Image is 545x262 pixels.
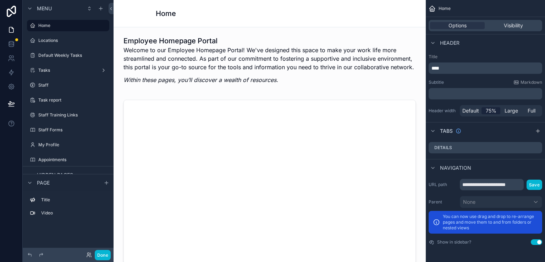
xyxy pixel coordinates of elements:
a: Tasks [27,65,109,76]
h1: Home [156,9,176,18]
div: scrollable content [23,191,114,226]
span: Options [448,22,467,29]
span: Menu [37,5,52,12]
a: Appointments [27,154,109,165]
label: Subtitle [429,80,444,85]
span: 75% [486,107,496,114]
div: scrollable content [429,62,542,74]
label: Show in sidebar? [437,239,471,245]
span: Home [439,6,451,11]
span: Full [528,107,535,114]
label: Details [434,145,452,151]
span: Large [505,107,518,114]
button: None [460,196,542,208]
button: Save [527,180,542,190]
label: Staff [38,82,108,88]
label: My Profile [38,142,108,148]
p: You can now use drag and drop to re-arrange pages and move them to and from folders or nested views [443,214,538,231]
a: Default Weekly Tasks [27,50,109,61]
label: Parent [429,199,457,205]
button: Done [95,250,111,260]
label: Video [41,210,106,216]
span: None [463,198,475,206]
label: Header width [429,108,457,114]
a: Home [27,20,109,31]
label: Title [41,197,106,203]
label: Staff Training Links [38,112,108,118]
label: Tasks [38,67,98,73]
a: Staff [27,80,109,91]
label: Appointments [38,157,108,163]
span: Visibility [504,22,523,29]
span: Markdown [521,80,542,85]
a: Task report [27,94,109,106]
span: Page [37,179,50,186]
span: Navigation [440,164,471,171]
label: Task report [38,97,108,103]
div: scrollable content [429,88,542,99]
a: My Profile [27,139,109,151]
a: Staff Forms [27,124,109,136]
span: Header [440,39,459,47]
span: Default [462,107,479,114]
span: Hidden pages [37,171,73,179]
label: Staff Forms [38,127,108,133]
label: Title [429,54,542,60]
label: Home [38,23,105,28]
label: Default Weekly Tasks [38,53,108,58]
a: Locations [27,35,109,46]
label: URL path [429,182,457,187]
span: Tabs [440,127,453,135]
a: Staff Training Links [27,109,109,121]
label: Locations [38,38,108,43]
a: Markdown [513,80,542,85]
